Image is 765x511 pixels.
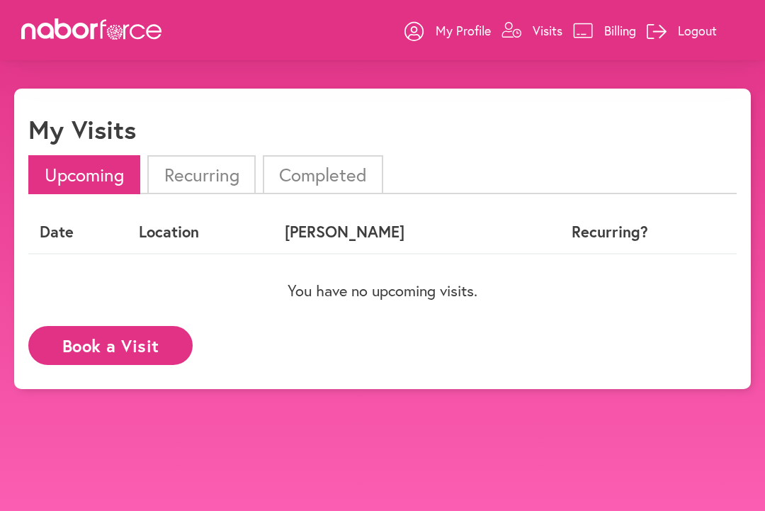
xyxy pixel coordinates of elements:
[647,9,717,52] a: Logout
[28,281,737,300] p: You have no upcoming visits.
[678,22,717,39] p: Logout
[147,155,255,194] li: Recurring
[28,326,193,365] button: Book a Visit
[273,211,523,253] th: [PERSON_NAME]
[523,211,697,253] th: Recurring?
[28,155,140,194] li: Upcoming
[263,155,383,194] li: Completed
[533,22,562,39] p: Visits
[28,114,136,145] h1: My Visits
[127,211,273,253] th: Location
[501,9,562,52] a: Visits
[573,9,636,52] a: Billing
[604,22,636,39] p: Billing
[436,22,491,39] p: My Profile
[28,211,127,253] th: Date
[28,337,193,350] a: Book a Visit
[404,9,491,52] a: My Profile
